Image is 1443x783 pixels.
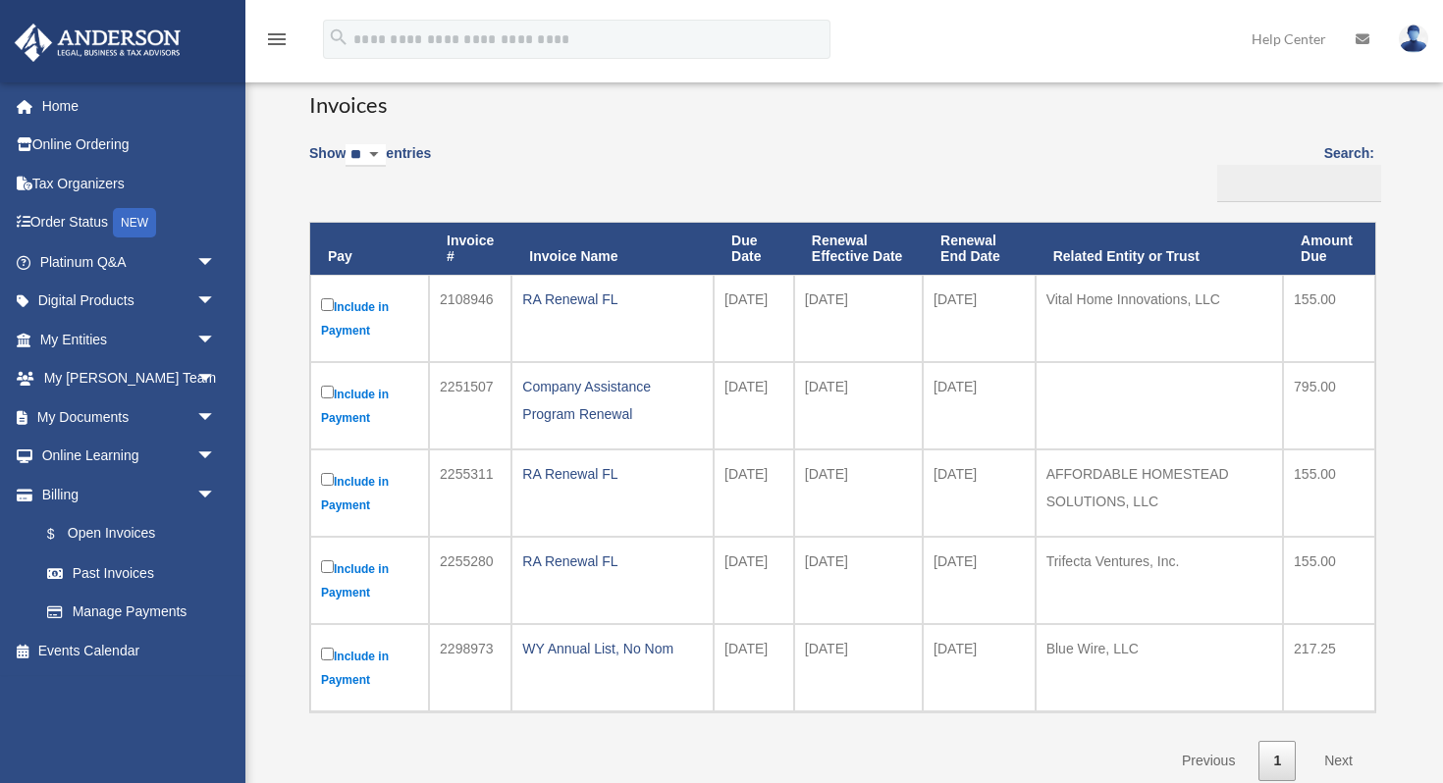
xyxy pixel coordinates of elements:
div: RA Renewal FL [522,286,703,313]
td: [DATE] [923,275,1036,362]
a: Online Ordering [14,126,245,165]
label: Include in Payment [321,556,418,604]
td: 2298973 [429,624,511,711]
span: $ [58,522,68,547]
td: [DATE] [923,624,1036,711]
div: RA Renewal FL [522,548,703,575]
select: Showentries [346,144,386,167]
td: [DATE] [714,362,794,449]
td: Blue Wire, LLC [1036,624,1283,711]
input: Include in Payment [321,386,334,398]
td: AFFORDABLE HOMESTEAD SOLUTIONS, LLC [1036,449,1283,537]
td: [DATE] [923,537,1036,624]
input: Include in Payment [321,648,334,660]
a: Billingarrow_drop_down [14,475,236,514]
span: arrow_drop_down [196,397,236,438]
span: arrow_drop_down [196,282,236,322]
label: Include in Payment [321,382,418,430]
td: 2255280 [429,537,511,624]
td: Vital Home Innovations, LLC [1036,275,1283,362]
th: Amount Due: activate to sort column ascending [1283,223,1375,276]
span: arrow_drop_down [196,320,236,360]
div: RA Renewal FL [522,460,703,488]
label: Include in Payment [321,294,418,342]
h3: Invoices [309,72,1374,121]
a: Order StatusNEW [14,203,245,243]
td: 2108946 [429,275,511,362]
input: Search: [1217,165,1381,202]
span: arrow_drop_down [196,475,236,515]
a: menu [265,34,289,51]
label: Include in Payment [321,469,418,517]
span: arrow_drop_down [196,437,236,477]
td: [DATE] [923,362,1036,449]
th: Due Date: activate to sort column ascending [714,223,794,276]
td: [DATE] [794,449,923,537]
div: NEW [113,208,156,237]
a: My Documentsarrow_drop_down [14,397,245,437]
label: Search: [1210,141,1374,202]
div: Company Assistance Program Renewal [522,373,703,428]
a: Tax Organizers [14,164,245,203]
div: WY Annual List, No Nom [522,635,703,662]
th: Related Entity or Trust: activate to sort column ascending [1036,223,1283,276]
th: Invoice #: activate to sort column ascending [429,223,511,276]
label: Include in Payment [321,644,418,692]
td: [DATE] [923,449,1036,537]
input: Include in Payment [321,560,334,573]
input: Include in Payment [321,298,334,311]
a: Previous [1167,741,1250,781]
a: $Open Invoices [27,514,226,554]
td: 155.00 [1283,537,1375,624]
td: [DATE] [714,537,794,624]
a: 1 [1258,741,1296,781]
img: User Pic [1399,25,1428,53]
td: [DATE] [794,275,923,362]
th: Invoice Name: activate to sort column ascending [511,223,714,276]
td: 217.25 [1283,624,1375,711]
td: [DATE] [714,275,794,362]
a: Events Calendar [14,631,245,670]
td: 795.00 [1283,362,1375,449]
a: My [PERSON_NAME] Teamarrow_drop_down [14,359,245,398]
th: Pay: activate to sort column descending [310,223,429,276]
a: My Entitiesarrow_drop_down [14,320,245,359]
td: 2251507 [429,362,511,449]
a: Next [1309,741,1367,781]
td: [DATE] [794,537,923,624]
td: [DATE] [714,449,794,537]
a: Online Learningarrow_drop_down [14,437,245,476]
td: Trifecta Ventures, Inc. [1036,537,1283,624]
th: Renewal End Date: activate to sort column ascending [923,223,1036,276]
img: Anderson Advisors Platinum Portal [9,24,187,62]
input: Include in Payment [321,473,334,486]
td: 155.00 [1283,275,1375,362]
th: Renewal Effective Date: activate to sort column ascending [794,223,923,276]
a: Manage Payments [27,593,236,632]
td: [DATE] [794,362,923,449]
a: Platinum Q&Aarrow_drop_down [14,242,245,282]
a: Digital Productsarrow_drop_down [14,282,245,321]
td: [DATE] [714,624,794,711]
td: 155.00 [1283,449,1375,537]
span: arrow_drop_down [196,359,236,399]
td: [DATE] [794,624,923,711]
label: Show entries [309,141,431,186]
i: menu [265,27,289,51]
td: 2255311 [429,449,511,537]
span: arrow_drop_down [196,242,236,283]
i: search [328,26,349,48]
a: Home [14,86,245,126]
a: Past Invoices [27,553,236,593]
